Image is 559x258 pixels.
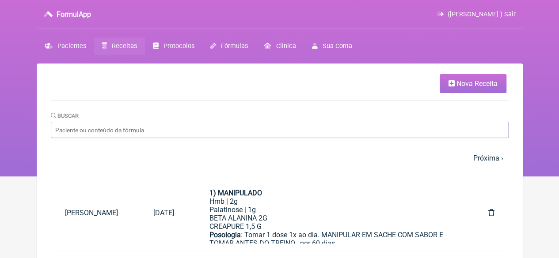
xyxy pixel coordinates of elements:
label: Buscar [51,112,79,119]
span: ([PERSON_NAME] ) Sair [448,11,516,18]
a: [PERSON_NAME] [51,202,139,224]
span: Pacientes [57,42,86,50]
a: [DATE] [139,202,188,224]
a: Próxima › [473,154,503,162]
nav: pager [51,149,509,168]
span: Sua Conta [323,42,352,50]
div: Hmb | 2g [209,197,453,206]
div: BETA ALANINA 2G CREAPURE 1,5 G [209,214,453,231]
a: ([PERSON_NAME] ) Sair [437,11,515,18]
span: Receitas [112,42,137,50]
a: 1) MANIPULADOHmb | 2gPalatinose | 1gBETA ALANINA 2GCREAPURE 1,5 GPosologia: Tomar 1 dose 1x ao di... [195,182,467,243]
h3: FormulApp [57,10,91,19]
span: Nova Receita [456,79,498,88]
a: Pacientes [37,37,94,55]
span: Protocolos [164,42,194,50]
div: Palatinose | 1g [209,206,453,214]
a: Nova Receita [440,74,506,93]
strong: Posologia [209,231,241,239]
a: Receitas [94,37,145,55]
a: Protocolos [145,37,202,55]
a: Sua Conta [304,37,360,55]
input: Paciente ou conteúdo da fórmula [51,122,509,138]
a: Fórmulas [202,37,256,55]
a: Clínica [256,37,304,55]
strong: 1) MANIPULADO [209,189,262,197]
span: Clínica [276,42,296,50]
div: : Tomar 1 dose 1x ao dia. MANIPULAR EM SACHE COM SABOR E TOMAR ANTES DO TREINO. por 60 dias. [209,231,453,256]
span: Fórmulas [221,42,248,50]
